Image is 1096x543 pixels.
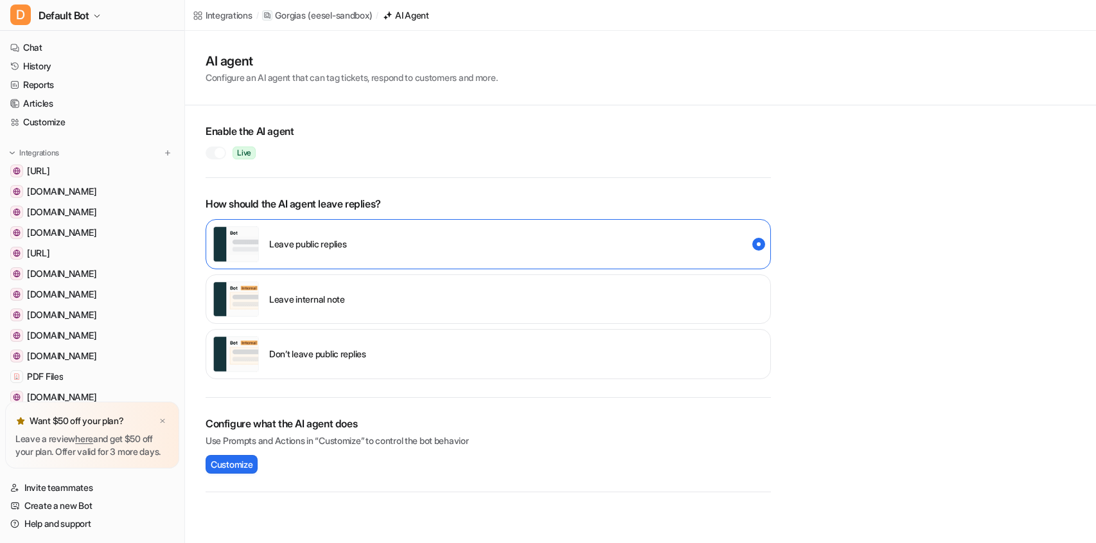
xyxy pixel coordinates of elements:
a: PDF FilesPDF Files [5,368,179,386]
img: www.atlassian.com [13,311,21,319]
img: amplitude.com [13,229,21,236]
img: menu_add.svg [163,148,172,157]
a: meet.google.com[DOMAIN_NAME] [5,182,179,200]
p: Leave a review and get $50 off your plan. Offer valid for 3 more days. [15,432,169,458]
span: [URL] [27,165,50,177]
img: star [15,416,26,426]
img: www.example.com [13,393,21,401]
a: www.figma.com[DOMAIN_NAME] [5,285,179,303]
a: AI Agent [382,8,429,22]
span: [DOMAIN_NAME] [27,206,96,218]
img: meet.google.com [13,188,21,195]
span: / [376,10,378,21]
a: Invite teammates [5,479,179,497]
p: Want $50 off your plan? [30,414,124,427]
span: [DOMAIN_NAME] [27,308,96,321]
span: PDF Files [27,370,63,383]
span: Customize [211,458,252,471]
a: Gorgias(eesel-sandbox) [262,9,372,22]
a: www.intercom.com[DOMAIN_NAME] [5,347,179,365]
img: x [159,417,166,425]
span: [DOMAIN_NAME] [27,329,96,342]
p: Gorgias [275,9,305,22]
div: internal_reply [206,274,771,325]
span: Default Bot [39,6,89,24]
div: Integrations [206,8,252,22]
a: gorgiasio.webflow.io[DOMAIN_NAME] [5,326,179,344]
span: [DOMAIN_NAME] [27,288,96,301]
span: [DOMAIN_NAME] [27,185,96,198]
a: chatgpt.com[DOMAIN_NAME] [5,265,179,283]
button: Customize [206,455,258,474]
span: [DOMAIN_NAME] [27,226,96,239]
a: here [75,433,93,444]
a: github.com[DOMAIN_NAME] [5,203,179,221]
img: www.eesel.ai [13,167,21,175]
a: History [5,57,179,75]
div: external_reply [206,219,771,269]
img: public reply [213,226,259,262]
p: ( eesel-sandbox ) [308,9,372,22]
span: [DOMAIN_NAME] [27,391,96,404]
img: dashboard.eesel.ai [13,249,21,257]
p: How should the AI agent leave replies? [206,196,771,211]
span: [DOMAIN_NAME] [27,350,96,362]
a: Integrations [193,8,252,22]
img: www.intercom.com [13,352,21,360]
img: github.com [13,208,21,216]
img: PDF Files [13,373,21,380]
a: www.example.com[DOMAIN_NAME] [5,388,179,406]
a: amplitude.com[DOMAIN_NAME] [5,224,179,242]
img: disabled [213,336,259,372]
img: chatgpt.com [13,270,21,278]
a: Create a new Bot [5,497,179,515]
a: www.eesel.ai[URL] [5,162,179,180]
p: Use Prompts and Actions in “Customize” to control the bot behavior [206,434,771,447]
p: Configure an AI agent that can tag tickets, respond to customers and more. [206,71,497,84]
span: / [256,10,259,21]
a: Articles [5,94,179,112]
img: gorgiasio.webflow.io [13,332,21,339]
span: Live [233,147,256,159]
div: AI Agent [395,8,429,22]
p: Don’t leave public replies [269,347,366,361]
img: expand menu [8,148,17,157]
a: dashboard.eesel.ai[URL] [5,244,179,262]
h2: Configure what the AI agent does [206,416,771,431]
p: Leave internal note [269,292,345,306]
a: Help and support [5,515,179,533]
span: D [10,4,31,25]
a: Customize [5,113,179,131]
button: Integrations [5,147,63,159]
span: [URL] [27,247,50,260]
a: Chat [5,39,179,57]
h2: Enable the AI agent [206,123,771,139]
img: www.figma.com [13,290,21,298]
span: [DOMAIN_NAME] [27,267,96,280]
a: www.atlassian.com[DOMAIN_NAME] [5,306,179,324]
h1: AI agent [206,51,497,71]
img: internal note [213,281,259,317]
div: disabled [206,329,771,379]
p: Leave public replies [269,237,346,251]
p: Integrations [19,148,59,158]
a: Reports [5,76,179,94]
